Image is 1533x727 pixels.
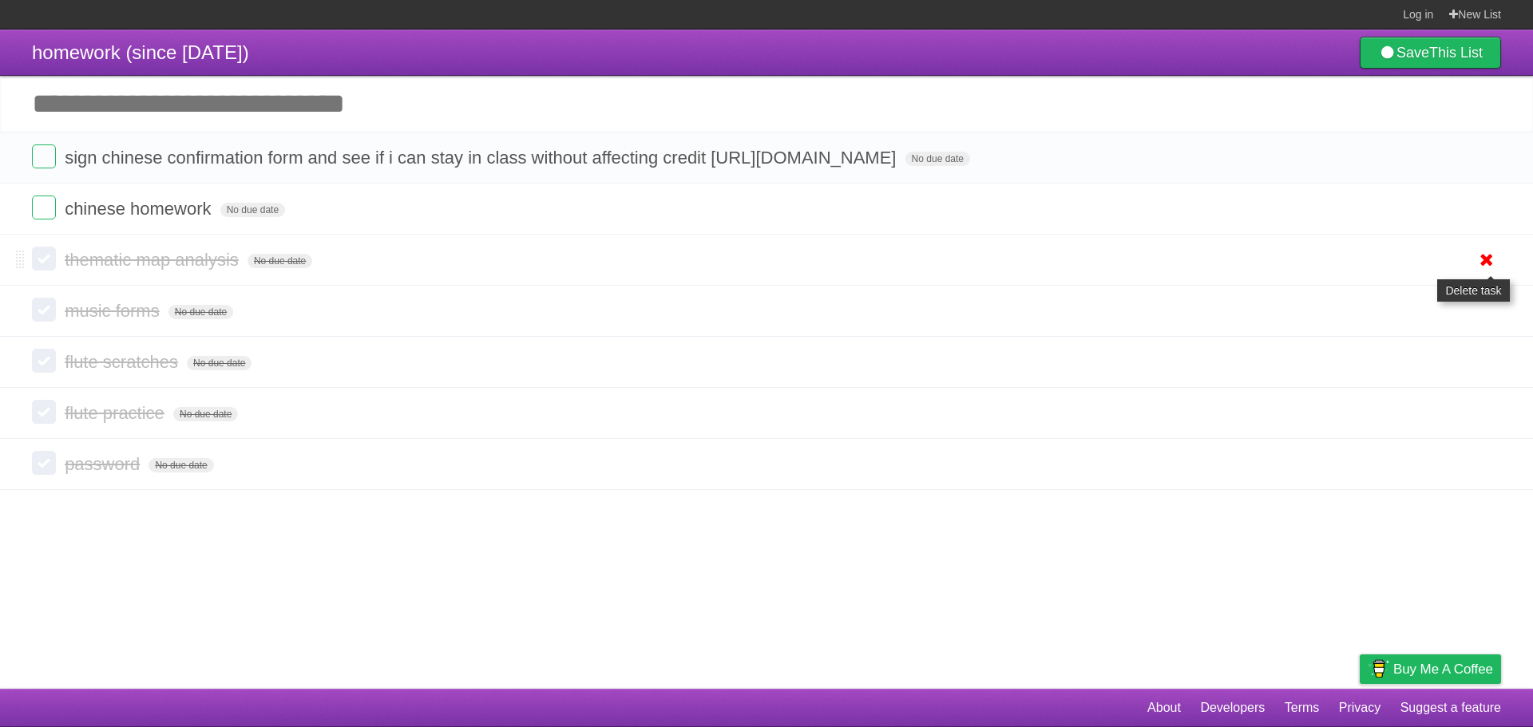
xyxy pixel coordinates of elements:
[1360,37,1501,69] a: SaveThis List
[1368,655,1389,682] img: Buy me a coffee
[1200,693,1265,723] a: Developers
[65,148,900,168] span: sign chinese confirmation form and see if i can stay in class without affecting credit [URL][DOMA...
[32,451,56,475] label: Done
[1339,693,1380,723] a: Privacy
[187,356,252,370] span: No due date
[32,400,56,424] label: Done
[1429,45,1483,61] b: This List
[149,458,213,472] span: No due date
[32,196,56,219] label: Done
[220,203,285,217] span: No due date
[65,352,182,372] span: flute scratches
[65,454,144,474] span: password
[173,407,238,421] span: No due date
[65,301,164,321] span: music forms
[32,41,249,63] span: homework (since [DATE])
[905,152,970,166] span: No due date
[168,305,233,319] span: No due date
[248,254,312,268] span: No due date
[1147,693,1181,723] a: About
[32,349,56,373] label: Done
[1400,693,1501,723] a: Suggest a feature
[32,144,56,168] label: Done
[65,199,215,219] span: chinese homework
[32,247,56,271] label: Done
[65,403,168,423] span: flute practice
[65,250,243,270] span: thematic map analysis
[1360,654,1501,684] a: Buy me a coffee
[1393,655,1493,683] span: Buy me a coffee
[1285,693,1320,723] a: Terms
[32,298,56,322] label: Done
